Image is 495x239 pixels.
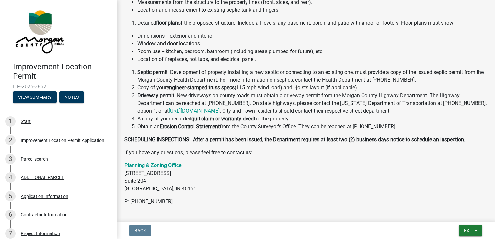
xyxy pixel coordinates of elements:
div: 2 [5,135,16,145]
strong: SCHEDULING INSPECTIONS: After a permit has been issued, the Department requires at least two (2) ... [124,136,465,142]
span: Back [134,228,146,233]
button: View Summary [13,91,57,103]
div: 6 [5,210,16,220]
li: Copy of your (115 mph wind load) and I-joists layout (if applicable). [137,84,487,92]
p: [STREET_ADDRESS] Suite 204 [GEOGRAPHIC_DATA], IN 46151 [124,162,487,193]
li: . New driveways on county roads must obtain a driveway permit from the Morgan County Highway Depa... [137,92,487,115]
div: 7 [5,228,16,239]
strong: engineer-stamped truss specs [167,85,235,91]
strong: floor plan [156,20,178,26]
wm-modal-confirm: Notes [59,95,84,100]
a: Planning & Zoning Office [124,162,181,168]
strong: Erosion Control Statement [160,123,220,130]
div: Improvement Location Permit Application [21,138,104,142]
div: ADDITIONAL PARCEL [21,175,64,180]
div: Project Information [21,231,60,236]
wm-modal-confirm: Summary [13,95,57,100]
strong: quit claim or warranty deed [191,116,254,122]
button: Exit [459,225,482,236]
li: Window and door locations. [137,40,487,48]
a: [URL][DOMAIN_NAME] [169,108,220,114]
span: Exit [464,228,473,233]
p: P: [PHONE_NUMBER] [124,198,487,206]
li: A copy of your recorded for the property. [137,115,487,123]
div: 5 [5,191,16,201]
div: 4 [5,172,16,183]
div: 1 [5,116,16,127]
h4: Improvement Location Permit [13,62,111,81]
li: . Development of property installing a new septic or connecting to an existing one, must provide ... [137,68,487,84]
img: Morgan County, Indiana [13,7,65,55]
strong: Driveway permit [137,92,174,98]
li: Dimensions -- exterior and interior. [137,32,487,40]
button: Back [129,225,151,236]
div: Application Information [21,194,68,199]
div: Start [21,119,31,124]
div: 3 [5,154,16,164]
div: Contractor Information [21,212,68,217]
li: Obtain an from the County Surveyor's Office. They can be reached at [PHONE_NUMBER]. [137,123,487,131]
div: Parcel search [21,157,48,161]
li: Location and measurement to existing septic tank and fingers. [137,6,487,14]
button: Notes [59,91,84,103]
li: Location of fireplaces, hot tubs, and electrical panel. [137,55,487,63]
span: ILP-2025-38621 [13,84,104,90]
li: Detailed of the proposed structure. Include all levels, any basement, porch, and patio with a roo... [137,19,487,27]
strong: Septic permit [137,69,167,75]
li: Room use -- kitchen, bedroom, bathroom (including areas plumbed for future), etc. [137,48,487,55]
p: If you have any questions, please feel free to contact us: [124,149,487,156]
